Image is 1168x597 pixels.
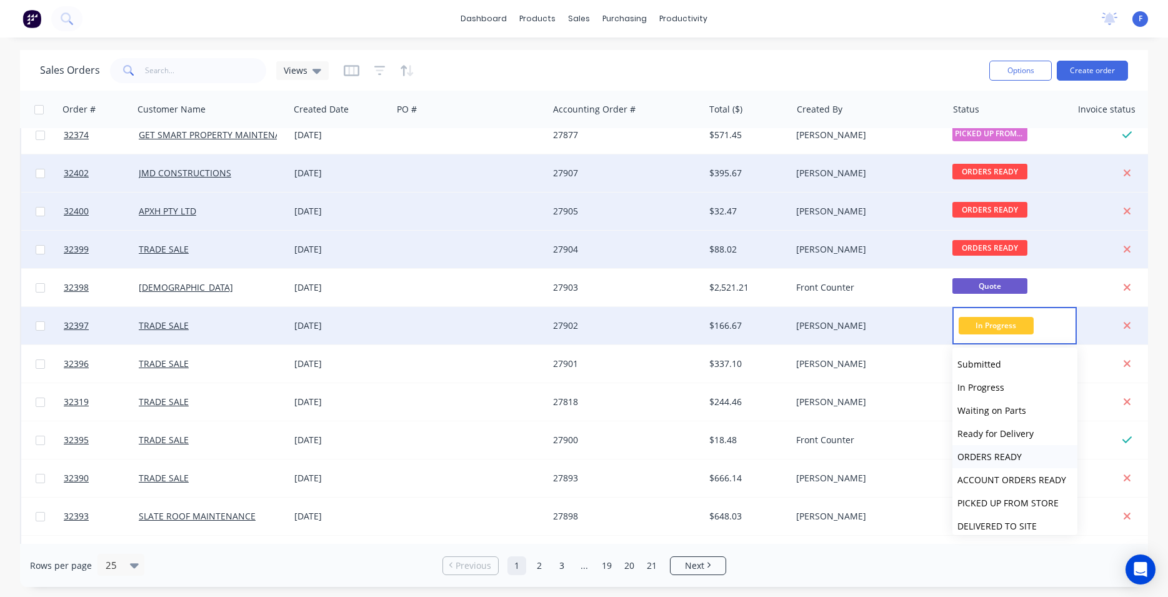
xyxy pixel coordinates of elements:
a: 32389 [64,536,139,573]
span: 32398 [64,281,89,294]
a: Jump forward [575,556,594,575]
a: JMD CONSTRUCTIONS [139,167,231,179]
div: $395.67 [709,167,782,179]
span: 32400 [64,205,89,218]
a: GET SMART PROPERTY MAINTENANCE [139,129,298,141]
span: ORDERS READY [952,164,1027,179]
div: sales [562,9,596,28]
a: Page 19 [597,556,616,575]
div: Open Intercom Messenger [1126,554,1156,584]
a: SLATE ROOF MAINTENANCE [139,510,256,522]
a: 32397 [64,307,139,344]
div: 27818 [553,396,692,408]
ul: Pagination [437,556,731,575]
div: [DATE] [294,205,387,218]
span: Views [284,64,307,77]
a: 32399 [64,231,139,268]
a: TRADE SALE [139,243,189,255]
div: $2,521.21 [709,281,782,294]
span: 32399 [64,243,89,256]
div: $166.67 [709,319,782,332]
span: Previous [456,559,491,572]
div: productivity [653,9,714,28]
button: DELIVERED TO SITE [952,514,1077,538]
span: 32397 [64,319,89,332]
a: Page 3 [552,556,571,575]
div: [PERSON_NAME] [796,472,935,484]
input: Search... [145,58,267,83]
a: 32393 [64,498,139,535]
div: 27898 [553,510,692,523]
a: Page 2 [530,556,549,575]
div: [PERSON_NAME] [796,510,935,523]
div: products [513,9,562,28]
div: 27907 [553,167,692,179]
div: Front Counter [796,434,935,446]
a: Next page [671,559,726,572]
span: ACCOUNT ORDERS READY [957,474,1066,486]
div: [PERSON_NAME] [796,167,935,179]
div: 27900 [553,434,692,446]
button: In Progress [952,376,1077,399]
div: Invoice status [1078,103,1136,116]
div: $32.47 [709,205,782,218]
span: Ready for Delivery [957,428,1034,439]
a: Previous page [443,559,498,572]
button: Waiting on Parts [952,399,1077,422]
span: PICKED UP FROM ... [952,126,1027,141]
div: $18.48 [709,434,782,446]
div: 27902 [553,319,692,332]
div: [DATE] [294,510,387,523]
a: TRADE SALE [139,319,189,331]
div: $648.03 [709,510,782,523]
div: [PERSON_NAME] [796,396,935,408]
a: TRADE SALE [139,396,189,408]
div: Status [953,103,979,116]
div: 27901 [553,358,692,370]
div: purchasing [596,9,653,28]
a: TRADE SALE [139,472,189,484]
span: In Progress [959,317,1034,334]
div: [DATE] [294,167,387,179]
div: [DATE] [294,243,387,256]
div: [DATE] [294,358,387,370]
div: $244.46 [709,396,782,408]
span: F [1139,13,1142,24]
span: 32393 [64,510,89,523]
div: $571.45 [709,129,782,141]
a: Page 21 [642,556,661,575]
span: Submitted [957,358,1001,370]
a: APXH PTY LTD [139,205,196,217]
a: Page 20 [620,556,639,575]
span: In Progress [957,381,1004,393]
div: PO # [397,103,417,116]
span: ORDERS READY [952,240,1027,256]
div: $337.10 [709,358,782,370]
div: 27905 [553,205,692,218]
a: Page 1 is your current page [507,556,526,575]
a: TRADE SALE [139,358,189,369]
div: [DATE] [294,319,387,332]
span: DELIVERED TO SITE [957,520,1037,532]
a: 32374 [64,116,139,154]
span: ORDERS READY [957,451,1022,463]
div: [DATE] [294,396,387,408]
div: 27893 [553,472,692,484]
div: [DATE] [294,281,387,294]
span: 32374 [64,129,89,141]
a: TRADE SALE [139,434,189,446]
div: Total ($) [709,103,742,116]
span: Waiting on Parts [957,404,1026,416]
div: Accounting Order # [553,103,636,116]
div: [DATE] [294,129,387,141]
button: ACCOUNT ORDERS READY [952,468,1077,491]
span: Next [685,559,704,572]
span: ORDERS READY [952,202,1027,218]
div: [PERSON_NAME] [796,358,935,370]
a: 32400 [64,193,139,230]
a: 32319 [64,383,139,421]
span: Quote [952,278,1027,294]
a: 32402 [64,154,139,192]
span: 32319 [64,396,89,408]
div: $666.14 [709,472,782,484]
